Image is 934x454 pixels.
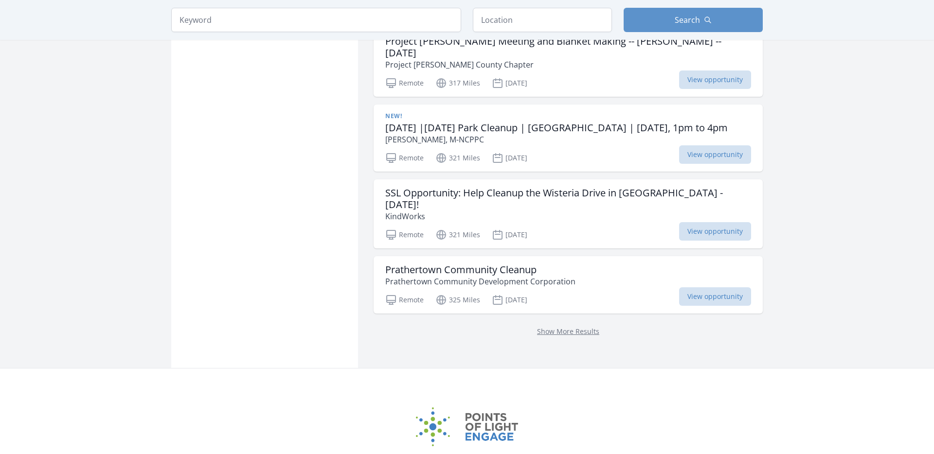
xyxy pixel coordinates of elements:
[374,28,763,97] a: Project [PERSON_NAME] Meeting and Blanket Making -- [PERSON_NAME] -- [DATE] Project [PERSON_NAME]...
[385,210,751,222] p: KindWorks
[435,294,480,306] p: 325 Miles
[624,8,763,32] button: Search
[492,77,527,89] p: [DATE]
[416,407,518,446] img: Points of Light Engage
[385,112,402,120] span: New!
[473,8,612,32] input: Location
[679,70,751,89] span: View opportunity
[385,276,575,287] p: Prathertown Community Development Corporation
[385,187,751,210] h3: SSL Opportunity: Help Cleanup the Wisteria Drive in [GEOGRAPHIC_DATA] - [DATE]!
[537,327,599,336] a: Show More Results
[374,179,763,248] a: SSL Opportunity: Help Cleanup the Wisteria Drive in [GEOGRAPHIC_DATA] - [DATE]! KindWorks Remote ...
[385,122,728,134] h3: [DATE] |[DATE] Park Cleanup | [GEOGRAPHIC_DATA] | [DATE], 1pm to 4pm
[385,134,728,145] p: [PERSON_NAME], M-NCPPC
[385,77,424,89] p: Remote
[385,229,424,241] p: Remote
[374,105,763,172] a: New! [DATE] |[DATE] Park Cleanup | [GEOGRAPHIC_DATA] | [DATE], 1pm to 4pm [PERSON_NAME], M-NCPPC ...
[385,59,751,70] p: Project [PERSON_NAME] County Chapter
[385,294,424,306] p: Remote
[492,152,527,164] p: [DATE]
[435,77,480,89] p: 317 Miles
[385,152,424,164] p: Remote
[679,222,751,241] span: View opportunity
[385,35,751,59] h3: Project [PERSON_NAME] Meeting and Blanket Making -- [PERSON_NAME] -- [DATE]
[492,294,527,306] p: [DATE]
[385,264,575,276] h3: Prathertown Community Cleanup
[679,145,751,164] span: View opportunity
[675,14,700,26] span: Search
[374,256,763,314] a: Prathertown Community Cleanup Prathertown Community Development Corporation Remote 325 Miles [DAT...
[435,152,480,164] p: 321 Miles
[435,229,480,241] p: 321 Miles
[679,287,751,306] span: View opportunity
[492,229,527,241] p: [DATE]
[171,8,461,32] input: Keyword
